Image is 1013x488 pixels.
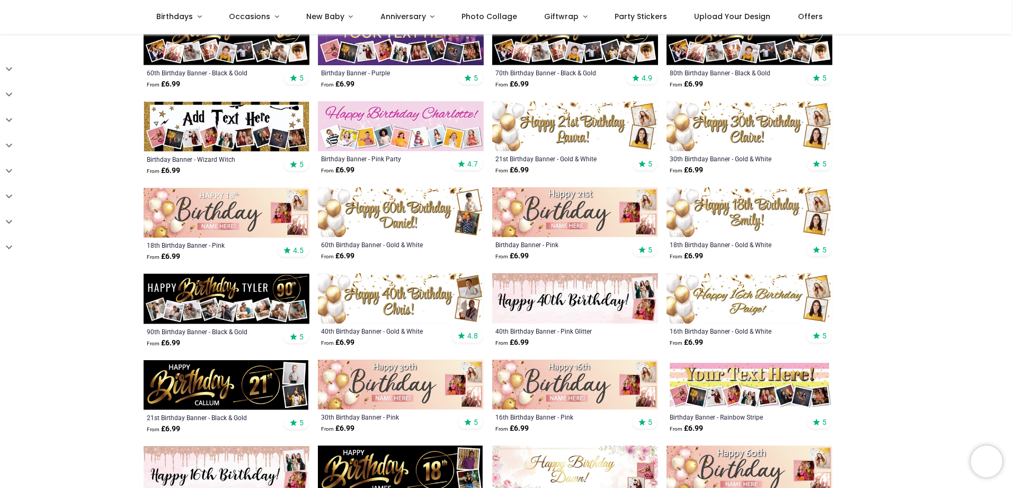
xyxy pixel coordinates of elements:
span: From [147,82,159,88]
img: Personalised Happy 18th Birthday Banner - Pink - Custom Name & 3 Photo Upload [144,188,309,238]
span: 4.7 [467,159,478,169]
img: Personalised Happy 90th Birthday Banner - Black & Gold - Custom Name & 9 Photo Upload [144,274,309,324]
span: 5 [648,417,652,427]
div: 60th Birthday Banner - Black & Gold [147,68,274,77]
a: Birthday Banner - Rainbow Stripe [670,413,797,421]
span: From [670,426,682,432]
a: 16th Birthday Banner - Pink [495,413,623,421]
a: 30th Birthday Banner - Gold & White Balloons [670,154,797,163]
span: 5 [299,73,304,83]
a: 30th Birthday Banner - Pink [321,413,449,421]
a: Birthday Banner - Pink [495,240,623,249]
span: New Baby [306,11,344,22]
img: Personalised Happy 40th Birthday Banner - Gold & White Balloons - 2 Photo Upload [318,273,484,323]
span: Occasions [229,11,270,22]
strong: £ 6.99 [495,79,529,90]
span: From [321,82,334,88]
div: 16th Birthday Banner - Gold & White Balloons [670,327,797,335]
div: Birthday Banner - Wizard Witch [147,155,274,163]
span: 5 [299,418,304,428]
a: 60th Birthday Banner - Gold & White Balloons [321,240,449,249]
strong: £ 6.99 [495,423,529,434]
span: 5 [299,160,304,169]
strong: £ 6.99 [321,251,354,262]
a: 18th Birthday Banner - Pink [147,241,274,249]
span: 4.8 [467,331,478,341]
span: From [495,168,508,173]
span: From [321,168,334,173]
span: 5 [822,245,827,255]
img: Personalised Happy 18th Birthday Banner - Gold & White Balloons - 2 Photo Upload [667,187,832,237]
span: From [495,340,508,346]
strong: £ 6.99 [670,165,703,176]
strong: £ 6.99 [495,337,529,348]
strong: £ 6.99 [495,251,529,262]
a: Birthday Banner - Purple [321,68,449,77]
span: From [670,82,682,88]
span: From [495,426,508,432]
span: Birthdays [156,11,193,22]
span: 5 [822,331,827,341]
a: 18th Birthday Banner - Gold & White Balloons [670,240,797,249]
img: Personalised Happy Birthday Banner - Pink Party - 9 Photo Upload [318,101,484,151]
span: From [495,254,508,259]
span: 5 [648,245,652,255]
strong: £ 6.99 [147,424,180,434]
img: Personalised Happy 80th Birthday Banner - Black & Gold - Custom Name & 9 Photo Upload [667,15,832,65]
strong: £ 6.99 [495,165,529,176]
img: Personalised Happy 21st Birthday Banner - Gold & White Balloons - 2 Photo Upload [492,101,658,151]
img: Personalised Happy 60th Birthday Banner - Black & Gold - Custom Name & 9 Photo Upload [144,15,309,65]
span: 5 [474,417,478,427]
div: 40th Birthday Banner - Gold & White Balloons [321,327,449,335]
img: Personalised Happy 16th Birthday Banner - Pink - Custom Name & 3 Photo Upload [492,360,658,409]
strong: £ 6.99 [147,165,180,176]
strong: £ 6.99 [147,251,180,262]
strong: £ 6.99 [147,79,180,90]
span: From [670,168,682,173]
span: Anniversary [380,11,426,22]
span: From [670,254,682,259]
a: 90th Birthday Banner - Black & Gold [147,327,274,336]
a: 80th Birthday Banner - Black & Gold [670,68,797,77]
span: 4.5 [293,246,304,255]
a: 21st Birthday Banner - Black & Gold [147,413,274,422]
span: Offers [798,11,823,22]
iframe: Brevo live chat [971,446,1002,477]
span: From [495,82,508,88]
span: Party Stickers [615,11,667,22]
a: Birthday Banner - Pink Party [321,154,449,163]
img: Personalised Happy 16th Birthday Banner - Gold & White Balloons - 2 Photo Upload [667,273,832,323]
img: Personalised Happy Birthday Banner - Wizard Witch - 9 Photo Upload [144,101,309,152]
strong: £ 6.99 [670,337,703,348]
a: 40th Birthday Banner - Pink Glitter [495,327,623,335]
span: From [147,426,159,432]
span: 5 [474,73,478,83]
strong: £ 6.99 [321,337,354,348]
span: Upload Your Design [694,11,770,22]
span: Giftwrap [544,11,579,22]
img: Personalised Happy Birthday Banner - Purple - 9 Photo Upload [318,15,484,65]
span: From [321,340,334,346]
a: 21st Birthday Banner - Gold & White Balloons [495,154,623,163]
img: Personalised Happy Birthday Banner - Pink - Custom Age, Name & 3 Photo Upload [492,187,658,237]
img: Personalised Happy 30th Birthday Banner - Pink - Custom Name & 3 Photo Upload [318,360,484,409]
span: From [147,168,159,174]
a: 70th Birthday Banner - Black & Gold [495,68,623,77]
img: Personalised Happy 30th Birthday Banner - Gold & White Balloons - 2 Photo Upload [667,101,832,151]
span: 5 [648,159,652,169]
span: From [321,426,334,432]
img: Personalised Happy 70th Birthday Banner - Black & Gold - Custom Name & 9 Photo Upload [492,15,658,65]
